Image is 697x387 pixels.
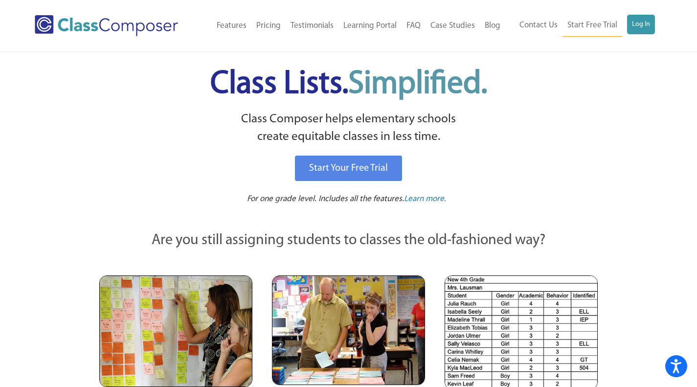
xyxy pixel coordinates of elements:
a: FAQ [402,15,426,37]
a: Testimonials [286,15,338,37]
img: Blue and Pink Paper Cards [272,275,425,385]
span: For one grade level. Includes all the features. [247,195,404,203]
span: Learn more. [404,195,446,203]
a: Case Studies [426,15,480,37]
img: Teachers Looking at Sticky Notes [99,275,252,387]
p: Class Composer helps elementary schools create equitable classes in less time. [98,111,600,146]
a: Pricing [251,15,286,37]
a: Contact Us [515,15,562,36]
a: Learn more. [404,193,446,205]
nav: Header Menu [199,15,505,37]
span: Simplified. [348,68,487,100]
nav: Header Menu [505,15,655,37]
p: Are you still assigning students to classes the old-fashioned way? [99,230,598,251]
a: Features [212,15,251,37]
img: Class Composer [35,15,178,36]
a: Start Free Trial [562,15,622,37]
a: Learning Portal [338,15,402,37]
span: Start Your Free Trial [309,163,388,173]
span: Class Lists. [210,68,487,100]
a: Start Your Free Trial [295,156,402,181]
a: Blog [480,15,505,37]
a: Log In [627,15,655,34]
